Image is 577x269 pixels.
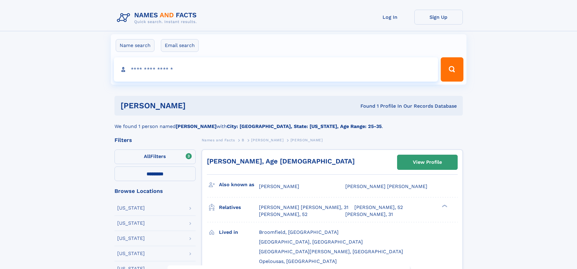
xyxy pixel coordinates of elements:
[202,136,235,144] a: Names and Facts
[259,229,339,235] span: Broomfield, [GEOGRAPHIC_DATA]
[259,204,348,211] a: [PERSON_NAME] [PERSON_NAME], 31
[219,202,259,213] h3: Relatives
[290,138,323,142] span: [PERSON_NAME]
[117,236,145,241] div: [US_STATE]
[242,136,244,144] a: B
[259,258,337,264] span: Opelousas, [GEOGRAPHIC_DATA]
[207,157,355,165] a: [PERSON_NAME], Age [DEMOGRAPHIC_DATA]
[259,211,307,218] a: [PERSON_NAME], 52
[397,155,457,170] a: View Profile
[413,155,442,169] div: View Profile
[273,103,457,109] div: Found 1 Profile In Our Records Database
[114,116,463,130] div: We found 1 person named with .
[176,123,217,129] b: [PERSON_NAME]
[121,102,273,109] h1: [PERSON_NAME]
[366,10,414,25] a: Log In
[227,123,382,129] b: City: [GEOGRAPHIC_DATA], State: [US_STATE], Age Range: 25-35
[242,138,244,142] span: B
[219,180,259,190] h3: Also known as
[144,153,150,159] span: All
[259,183,299,189] span: [PERSON_NAME]
[251,138,284,142] span: [PERSON_NAME]
[117,221,145,226] div: [US_STATE]
[345,211,393,218] a: [PERSON_NAME], 31
[114,188,196,194] div: Browse Locations
[219,227,259,237] h3: Lived in
[259,239,363,245] span: [GEOGRAPHIC_DATA], [GEOGRAPHIC_DATA]
[441,57,463,82] button: Search Button
[354,204,403,211] a: [PERSON_NAME], 52
[114,137,196,143] div: Filters
[161,39,199,52] label: Email search
[414,10,463,25] a: Sign Up
[117,206,145,210] div: [US_STATE]
[114,57,438,82] input: search input
[116,39,154,52] label: Name search
[114,10,202,26] img: Logo Names and Facts
[259,249,403,254] span: [GEOGRAPHIC_DATA][PERSON_NAME], [GEOGRAPHIC_DATA]
[114,150,196,164] label: Filters
[251,136,284,144] a: [PERSON_NAME]
[345,183,427,189] span: [PERSON_NAME] [PERSON_NAME]
[117,251,145,256] div: [US_STATE]
[440,204,448,208] div: ❯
